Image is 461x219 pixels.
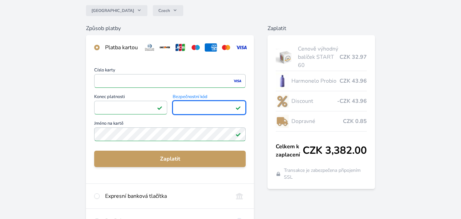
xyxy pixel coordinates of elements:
span: Harmonelo Probio [291,77,340,85]
div: Expresní banková tlačítka [105,192,228,200]
iframe: Iframe pro bezpečnostní kód [176,103,243,112]
span: Číslo karty [94,68,246,74]
img: start.jpg [276,49,295,66]
img: Platné pole [235,105,241,110]
img: CLEAN_PROBIO_se_stinem_x-lo.jpg [276,72,289,90]
span: Bezpečnostní kód [173,95,246,101]
span: Konec platnosti [94,95,167,101]
span: Czech [158,8,170,13]
button: Zaplatit [94,151,246,167]
span: Celkem k zaplacení [276,142,303,159]
span: Zaplatit [100,155,240,163]
button: Czech [153,5,183,16]
span: Cenově výhodný balíček START 60 [298,45,340,69]
button: [GEOGRAPHIC_DATA] [86,5,147,16]
span: CZK 0.85 [343,117,367,125]
img: Platné pole [235,132,241,137]
div: Platba kartou [105,43,138,52]
h6: Způsob platby [86,24,254,32]
span: [GEOGRAPHIC_DATA] [91,8,134,13]
img: onlineBanking_CZ.svg [233,192,246,200]
span: -CZK 43.96 [337,97,367,105]
span: Jméno na kartě [94,121,246,127]
span: CZK 32.97 [340,53,367,61]
span: CZK 3,382.00 [303,145,367,157]
img: diners.svg [143,43,156,52]
img: amex.svg [205,43,217,52]
img: discover.svg [159,43,171,52]
h6: Zaplatit [268,24,375,32]
img: visa.svg [235,43,248,52]
iframe: Iframe pro datum vypršení platnosti [97,103,164,112]
img: discount-lo.png [276,93,289,110]
span: CZK 43.96 [340,77,367,85]
img: maestro.svg [189,43,202,52]
iframe: Iframe pro číslo karty [97,76,243,86]
img: delivery-lo.png [276,113,289,130]
span: Discount [291,97,337,105]
img: jcb.svg [174,43,187,52]
span: Dopravné [291,117,343,125]
input: Jméno na kartěPlatné pole [94,127,246,141]
img: visa [233,78,242,84]
img: mc.svg [220,43,232,52]
img: Platné pole [157,105,162,110]
span: Transakce je zabezpečena připojením SSL [284,167,367,181]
